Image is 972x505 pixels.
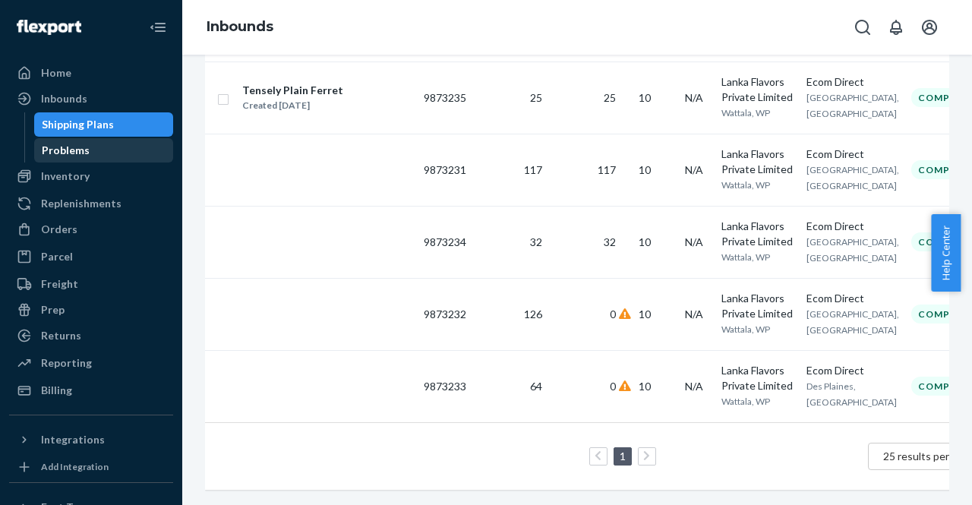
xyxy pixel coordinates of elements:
[418,62,472,134] td: 9873235
[721,219,794,249] div: Lanka Flavors Private Limited
[604,91,616,104] span: 25
[721,147,794,177] div: Lanka Flavors Private Limited
[524,163,542,176] span: 117
[524,308,542,320] span: 126
[914,12,945,43] button: Open account menu
[530,235,542,248] span: 32
[41,328,81,343] div: Returns
[41,249,73,264] div: Parcel
[418,278,472,350] td: 9873232
[41,460,109,473] div: Add Integration
[41,196,121,211] div: Replenishments
[806,380,897,408] span: Des Plaines, [GEOGRAPHIC_DATA]
[41,432,105,447] div: Integrations
[9,245,173,269] a: Parcel
[610,308,616,320] span: 0
[881,12,911,43] button: Open notifications
[685,163,703,176] span: N/A
[639,308,651,320] span: 10
[9,191,173,216] a: Replenishments
[41,276,78,292] div: Freight
[721,179,770,191] span: Wattala, WP
[42,143,90,158] div: Problems
[721,74,794,105] div: Lanka Flavors Private Limited
[530,91,542,104] span: 25
[806,74,899,90] div: Ecom Direct
[721,396,770,407] span: Wattala, WP
[9,324,173,348] a: Returns
[617,450,629,462] a: Page 1 is your current page
[9,458,173,476] a: Add Integration
[639,91,651,104] span: 10
[806,219,899,234] div: Ecom Direct
[806,147,899,162] div: Ecom Direct
[418,134,472,206] td: 9873231
[9,378,173,402] a: Billing
[41,383,72,398] div: Billing
[806,291,899,306] div: Ecom Direct
[806,236,899,264] span: [GEOGRAPHIC_DATA], [GEOGRAPHIC_DATA]
[9,61,173,85] a: Home
[41,355,92,371] div: Reporting
[721,107,770,118] span: Wattala, WP
[685,308,703,320] span: N/A
[34,112,174,137] a: Shipping Plans
[41,91,87,106] div: Inbounds
[9,298,173,322] a: Prep
[41,65,71,80] div: Home
[418,206,472,278] td: 9873234
[721,324,770,335] span: Wattala, WP
[143,12,173,43] button: Close Navigation
[847,12,878,43] button: Open Search Box
[9,87,173,111] a: Inbounds
[604,235,616,248] span: 32
[639,380,651,393] span: 10
[685,91,703,104] span: N/A
[530,380,542,393] span: 64
[9,428,173,452] button: Integrations
[207,18,273,35] a: Inbounds
[9,164,173,188] a: Inventory
[806,308,899,336] span: [GEOGRAPHIC_DATA], [GEOGRAPHIC_DATA]
[806,363,899,378] div: Ecom Direct
[598,163,616,176] span: 117
[721,251,770,263] span: Wattala, WP
[721,363,794,393] div: Lanka Flavors Private Limited
[194,5,286,49] ol: breadcrumbs
[685,235,703,248] span: N/A
[610,380,616,393] span: 0
[242,83,343,98] div: Tensely Plain Ferret
[806,164,899,191] span: [GEOGRAPHIC_DATA], [GEOGRAPHIC_DATA]
[41,169,90,184] div: Inventory
[931,214,961,292] button: Help Center
[639,235,651,248] span: 10
[721,291,794,321] div: Lanka Flavors Private Limited
[806,92,899,119] span: [GEOGRAPHIC_DATA], [GEOGRAPHIC_DATA]
[34,138,174,163] a: Problems
[242,98,343,113] div: Created [DATE]
[9,351,173,375] a: Reporting
[418,350,472,422] td: 9873233
[41,302,65,317] div: Prep
[9,217,173,241] a: Orders
[9,272,173,296] a: Freight
[42,117,114,132] div: Shipping Plans
[41,222,77,237] div: Orders
[639,163,651,176] span: 10
[685,380,703,393] span: N/A
[17,20,81,35] img: Flexport logo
